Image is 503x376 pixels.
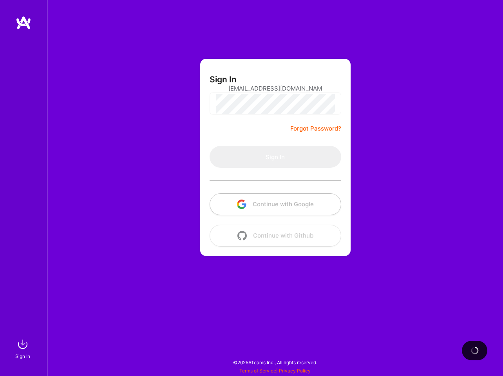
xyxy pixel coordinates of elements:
img: sign in [15,336,31,352]
img: icon [237,231,247,240]
span: | [239,368,311,374]
img: logo [16,16,31,30]
div: Sign In [15,352,30,360]
a: Privacy Policy [279,368,311,374]
a: sign inSign In [16,336,31,360]
input: Email... [228,78,322,98]
img: icon [237,200,246,209]
button: Continue with Google [210,193,341,215]
h3: Sign In [210,74,237,84]
a: Terms of Service [239,368,276,374]
button: Sign In [210,146,341,168]
button: Continue with Github [210,225,341,247]
a: Forgot Password? [290,124,341,133]
div: © 2025 ATeams Inc., All rights reserved. [47,352,503,372]
img: loading [470,346,479,355]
